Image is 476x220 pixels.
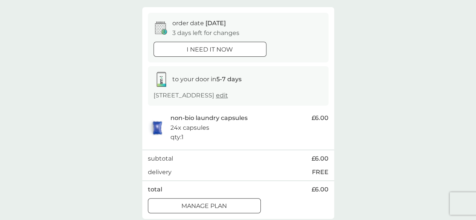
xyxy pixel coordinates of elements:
[205,20,226,27] span: [DATE]
[170,113,248,123] p: non-bio laundry capsules
[312,185,328,194] span: £6.00
[148,198,261,213] button: Manage plan
[170,123,209,133] p: 24x capsules
[172,28,239,38] p: 3 days left for changes
[312,113,328,123] span: £6.00
[187,45,233,55] p: i need it now
[148,185,162,194] p: total
[216,92,228,99] a: edit
[172,76,242,83] span: to your door in
[148,167,172,177] p: delivery
[170,132,184,142] p: qty : 1
[148,154,173,164] p: subtotal
[216,76,242,83] strong: 5-7 days
[312,154,328,164] span: £6.00
[312,167,328,177] p: FREE
[181,201,227,211] p: Manage plan
[172,18,226,28] p: order date
[154,42,266,57] button: i need it now
[154,91,228,100] p: [STREET_ADDRESS]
